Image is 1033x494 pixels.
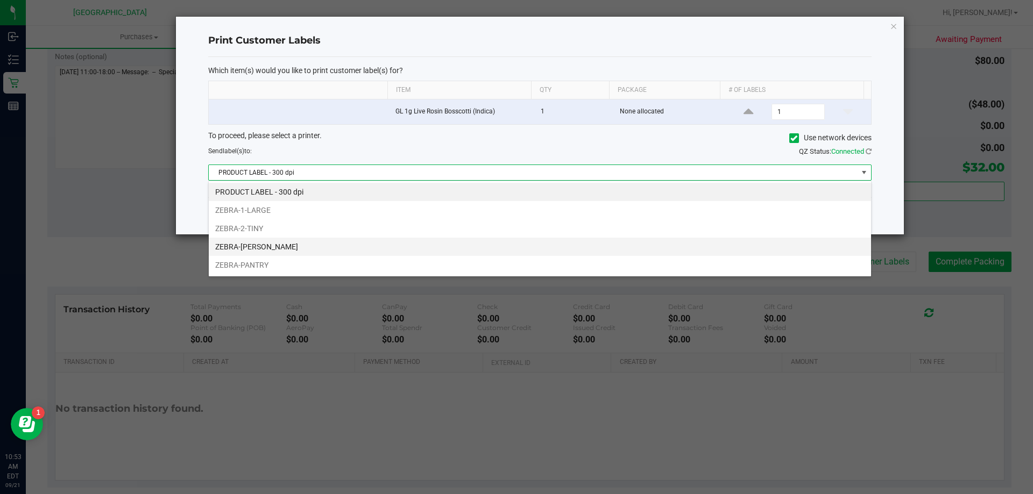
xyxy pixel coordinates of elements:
div: To proceed, please select a printer. [200,130,880,146]
td: None allocated [613,99,726,124]
li: PRODUCT LABEL - 300 dpi [209,183,871,201]
span: PRODUCT LABEL - 300 dpi [209,165,858,180]
li: ZEBRA-1-LARGE [209,201,871,219]
p: Which item(s) would you like to print customer label(s) for? [208,66,872,75]
li: ZEBRA-PANTRY [209,256,871,274]
th: Qty [531,81,609,99]
th: # of labels [720,81,864,99]
h4: Print Customer Labels [208,34,872,48]
td: 1 [534,99,613,124]
iframe: Resource center [11,408,43,440]
th: Item [387,81,531,99]
td: GL 1g Live Rosin Bosscotti (Indica) [389,99,534,124]
li: ZEBRA-2-TINY [209,219,871,238]
iframe: Resource center unread badge [32,406,45,419]
span: Connected [831,147,864,155]
th: Package [609,81,720,99]
label: Use network devices [789,132,872,144]
span: QZ Status: [799,147,872,155]
li: ZEBRA-[PERSON_NAME] [209,238,871,256]
span: label(s) [223,147,244,155]
span: Send to: [208,147,252,155]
